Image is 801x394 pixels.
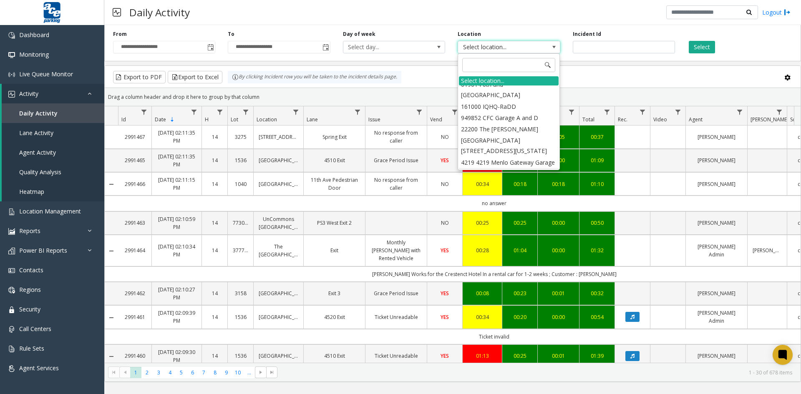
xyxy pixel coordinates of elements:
span: Call Centers [19,325,51,333]
span: Rule Sets [19,344,44,352]
a: Ticket Unreadable [370,352,422,360]
img: 'icon' [8,326,15,333]
span: Video [653,116,667,123]
a: 1536 [233,156,248,164]
a: PS3 West Exit 2 [309,219,360,227]
h3: Daily Activity [125,2,194,23]
span: H [205,116,209,123]
span: YES [441,247,449,254]
a: Grace Period Issue [370,156,422,164]
a: YES [432,156,457,164]
img: 'icon' [8,228,15,235]
div: 01:10 [584,180,610,188]
span: Page 4 [164,367,176,378]
span: Date [155,116,166,123]
a: 14 [207,156,222,164]
li: 619614 6th and [GEOGRAPHIC_DATA] [459,79,559,100]
a: Vend Filter Menu [449,106,461,118]
a: Date Filter Menu [189,106,200,118]
span: NO [441,133,449,141]
a: [PERSON_NAME] Admin [691,243,742,258]
a: 00:23 [507,289,532,297]
span: Page 5 [176,367,187,378]
a: 01:09 [584,156,610,164]
a: 377701 [233,246,248,254]
a: Daily Activity [2,103,104,123]
a: Grace Period Issue [370,289,422,297]
span: Page 2 [141,367,153,378]
a: UnCommons [GEOGRAPHIC_DATA] [259,215,298,231]
a: 14 [207,246,222,254]
div: 01:13 [468,352,497,360]
span: Page 1 [130,367,141,378]
div: 01:39 [584,352,610,360]
a: 00:34 [468,313,497,321]
span: Sortable [169,116,176,123]
a: [PERSON_NAME] [691,180,742,188]
a: Rec. Filter Menu [637,106,648,118]
a: 14 [207,133,222,141]
img: infoIcon.svg [232,74,239,80]
a: 00:01 [543,352,574,360]
span: Page 8 [209,367,221,378]
a: 14 [207,289,222,297]
a: Monthly [PERSON_NAME] with Rented Vehicle [370,238,422,263]
a: 00:54 [584,313,610,321]
a: [PERSON_NAME] [691,133,742,141]
a: Logout [762,8,791,17]
a: Ticket Unreadable [370,313,422,321]
a: [DATE] 02:11:35 PM [157,129,196,145]
a: YES [432,289,457,297]
img: pageIcon [113,2,121,23]
a: [DATE] 02:11:15 PM [157,176,196,192]
a: Exit 3 [309,289,360,297]
a: 773012 [233,219,248,227]
label: To [228,30,234,38]
button: Export to PDF [113,71,166,83]
a: 1040 [233,180,248,188]
a: 00:01 [543,289,574,297]
label: From [113,30,127,38]
a: YES [432,352,457,360]
a: 00:32 [584,289,610,297]
a: 14 [207,352,222,360]
span: Page 7 [198,367,209,378]
li: 161000 IQHQ-RaDD [459,101,559,112]
li: 4219 4219 Menlo Gateway Garage [459,157,559,168]
span: Vend [430,116,442,123]
div: 00:18 [507,180,532,188]
a: 01:32 [584,246,610,254]
a: 00:25 [507,352,532,360]
a: 2991465 [123,156,146,164]
li: 166900 [STREET_ADDRESS] [459,168,559,179]
div: 00:00 [543,313,574,321]
span: Heatmap [19,188,44,196]
button: Export to Excel [168,71,222,83]
a: 00:25 [468,219,497,227]
span: Id [121,116,126,123]
img: 'icon' [8,91,15,98]
img: logout [784,8,791,17]
span: Live Queue Monitor [19,70,73,78]
a: NO [432,180,457,188]
span: Lane [307,116,318,123]
a: 00:34 [468,180,497,188]
img: 'icon' [8,52,15,58]
span: Go to the last page [269,369,275,376]
a: 00:25 [507,219,532,227]
span: Agent Services [19,364,59,372]
a: [STREET_ADDRESS] [259,133,298,141]
a: Issue Filter Menu [414,106,425,118]
div: Data table [105,106,801,363]
a: 4520 Exit [309,313,360,321]
a: Video Filter Menu [673,106,684,118]
a: Parker Filter Menu [774,106,785,118]
div: 00:08 [468,289,497,297]
span: Go to the next page [255,366,266,378]
a: [PERSON_NAME] Admin [691,309,742,325]
div: 01:04 [507,246,532,254]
